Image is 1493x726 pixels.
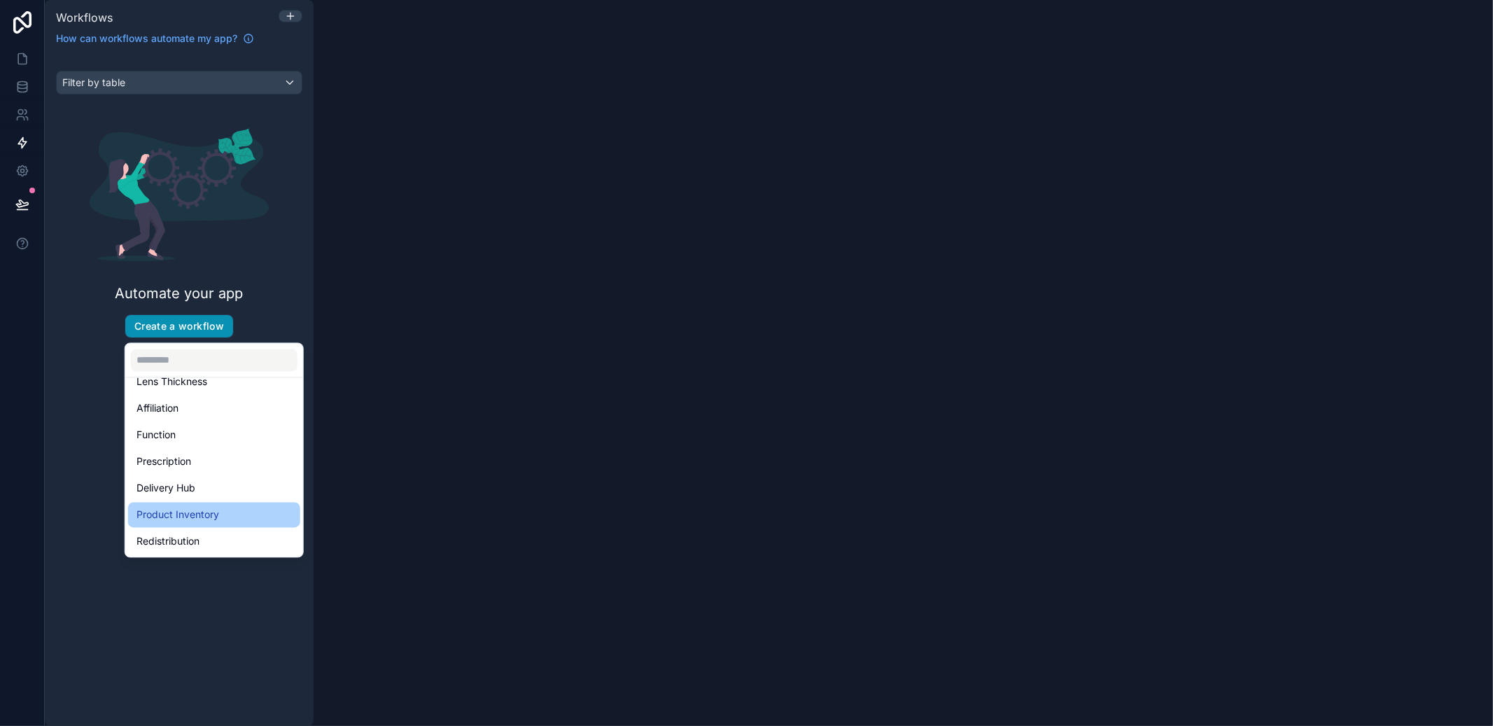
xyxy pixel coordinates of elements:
[136,480,195,497] span: Delivery Hub
[136,374,207,391] span: Lens Thickness
[136,507,219,524] span: Product Inventory
[136,533,199,550] span: Redistribution
[45,54,314,726] div: scrollable content
[136,427,176,444] span: Function
[136,454,191,470] span: Prescription
[136,400,178,417] span: Affiliation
